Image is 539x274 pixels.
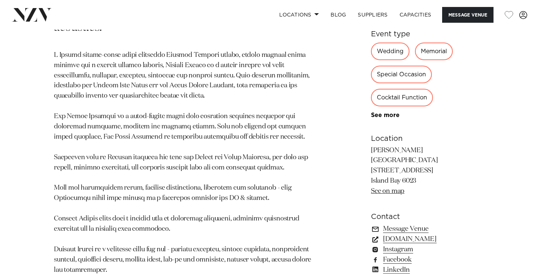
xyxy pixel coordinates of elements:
[12,8,52,21] img: nzv-logo.png
[442,7,494,23] button: Message Venue
[371,244,485,255] a: Instagram
[371,234,485,244] a: [DOMAIN_NAME]
[371,89,433,106] div: Cocktail Function
[371,29,485,40] h6: Event type
[273,7,325,23] a: Locations
[371,66,432,83] div: Special Occasion
[371,43,409,60] div: Wedding
[371,255,485,265] a: Facebook
[371,133,485,144] h6: Location
[394,7,437,23] a: Capacities
[371,224,485,234] a: Message Venue
[371,146,485,197] p: [PERSON_NAME][GEOGRAPHIC_DATA] [STREET_ADDRESS] Island Bay 6023
[415,43,453,60] div: Memorial
[352,7,393,23] a: SUPPLIERS
[371,188,404,195] a: See on map
[371,211,485,222] h6: Contact
[325,7,352,23] a: BLOG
